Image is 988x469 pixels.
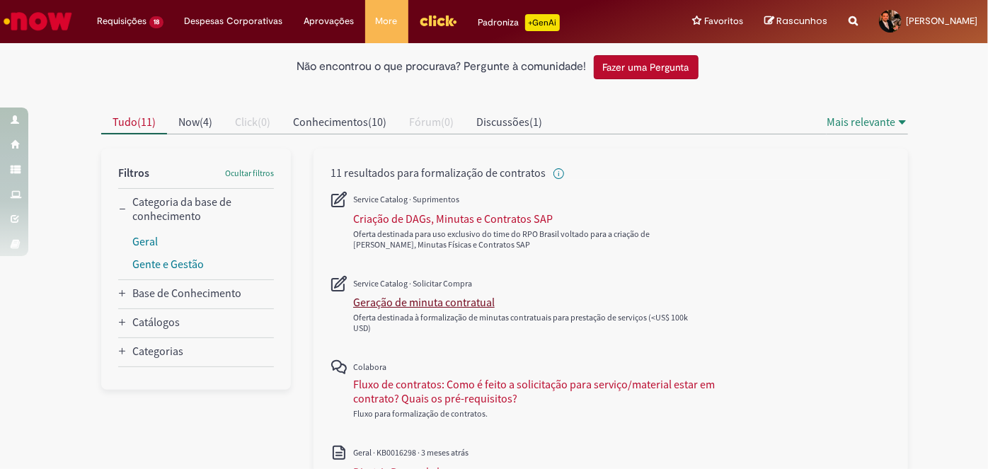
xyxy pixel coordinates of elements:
h2: Não encontrou o que procurava? Pergunte à comunidade! [297,61,587,74]
button: Fazer uma Pergunta [594,55,699,79]
span: More [376,14,398,28]
span: Aprovações [304,14,355,28]
span: 18 [149,16,163,28]
a: Rascunhos [764,15,827,28]
img: click_logo_yellow_360x200.png [419,10,457,31]
span: [PERSON_NAME] [906,15,977,27]
span: Requisições [97,14,147,28]
div: Padroniza [478,14,560,31]
span: Favoritos [704,14,743,28]
img: ServiceNow [1,7,74,35]
p: +GenAi [525,14,560,31]
span: Rascunhos [776,14,827,28]
span: Despesas Corporativas [185,14,283,28]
